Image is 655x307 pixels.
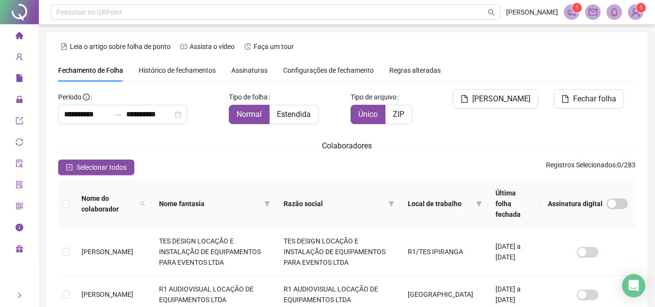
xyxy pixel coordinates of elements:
[264,201,270,207] span: filter
[567,8,576,16] span: notification
[61,43,67,50] span: file-text
[180,43,187,50] span: youtube
[262,196,272,211] span: filter
[83,94,90,100] span: info-circle
[572,3,582,13] sup: 1
[140,201,145,207] span: search
[639,4,643,11] span: 1
[16,91,23,111] span: lock
[16,177,23,196] span: solution
[400,228,487,276] td: R1/TES IPIRANGA
[386,196,396,211] span: filter
[276,228,400,276] td: TES DESIGN LOCAÇÃO E INSTALAÇÃO DE EQUIPAMENTOS PARA EVENTOS LTDA
[114,111,122,118] span: swap-right
[351,92,397,102] span: Tipo de arquivo
[488,228,540,276] td: [DATE] a [DATE]
[244,43,251,50] span: history
[389,67,441,74] span: Regras alteradas
[16,134,23,153] span: sync
[561,95,569,103] span: file
[546,161,616,169] span: Registros Selecionados
[16,27,23,47] span: home
[70,43,171,50] span: Leia o artigo sobre folha de ponto
[358,110,378,119] span: Único
[388,201,394,207] span: filter
[548,198,603,209] span: Assinatura digital
[16,292,23,299] span: right
[284,198,385,209] span: Razão social
[610,8,619,16] span: bell
[114,111,122,118] span: to
[16,48,23,68] span: user-add
[237,110,262,119] span: Normal
[393,110,404,119] span: ZIP
[16,198,23,217] span: qrcode
[138,191,147,216] span: search
[636,3,646,13] sup: Atualize o seu contato no menu Meus Dados
[589,8,597,16] span: mail
[506,7,558,17] span: [PERSON_NAME]
[277,110,311,119] span: Estendida
[453,89,538,109] button: [PERSON_NAME]
[231,67,268,74] span: Assinaturas
[546,160,636,175] span: : 0 / 283
[16,219,23,239] span: info-circle
[77,162,127,173] span: Selecionar todos
[58,66,123,74] span: Fechamento de Folha
[554,89,624,109] button: Fechar folha
[16,113,23,132] span: export
[488,180,540,228] th: Última folha fechada
[81,193,136,214] span: Nome do colaborador
[628,5,643,19] img: 39475
[461,95,468,103] span: file
[573,93,616,105] span: Fechar folha
[474,196,484,211] span: filter
[190,43,235,50] span: Assista o vídeo
[488,9,495,16] span: search
[229,92,268,102] span: Tipo de folha
[58,93,81,101] span: Período
[16,155,23,175] span: audit
[575,4,579,11] span: 1
[254,43,294,50] span: Faça um tour
[81,248,133,256] span: [PERSON_NAME]
[472,93,530,105] span: [PERSON_NAME]
[16,70,23,89] span: file
[476,201,482,207] span: filter
[622,274,645,297] div: Open Intercom Messenger
[139,66,216,74] span: Histórico de fechamentos
[408,198,472,209] span: Local de trabalho
[81,291,133,298] span: [PERSON_NAME]
[58,160,134,175] button: Selecionar todos
[283,67,374,74] span: Configurações de fechamento
[66,164,73,171] span: check-square
[151,228,276,276] td: TES DESIGN LOCAÇÃO E INSTALAÇÃO DE EQUIPAMENTOS PARA EVENTOS LTDA
[16,241,23,260] span: gift
[322,141,372,150] span: Colaboradores
[159,198,260,209] span: Nome fantasia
